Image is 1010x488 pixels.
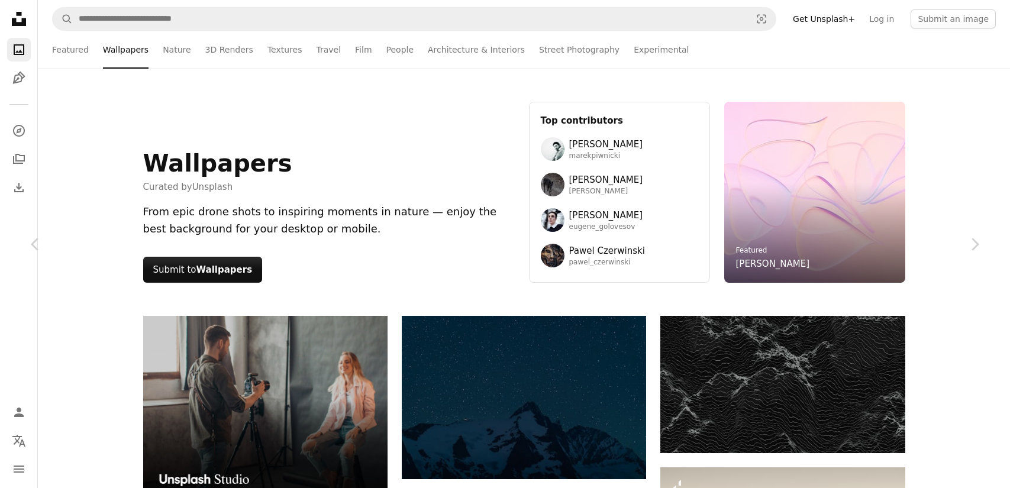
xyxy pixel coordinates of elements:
a: 3D Renders [205,31,253,69]
a: Next [939,188,1010,301]
a: Experimental [634,31,689,69]
a: Film [355,31,372,69]
a: Avatar of user Marek Piwnicki[PERSON_NAME]marekpiwnicki [541,137,698,161]
a: Featured [736,246,767,254]
span: [PERSON_NAME] [569,173,643,187]
img: Abstract dark landscape with textured mountain peaks. [660,316,905,453]
img: Avatar of user Eugene Golovesov [541,208,564,232]
span: eugene_golovesov [569,222,643,232]
strong: Wallpapers [196,264,253,275]
a: Collections [7,147,31,171]
a: Log in / Sign up [7,400,31,424]
a: Featured [52,31,89,69]
span: [PERSON_NAME] [569,208,643,222]
img: Avatar of user Wolfgang Hasselmann [541,173,564,196]
span: [PERSON_NAME] [569,137,643,151]
button: Menu [7,457,31,481]
button: Submit an image [911,9,996,28]
a: Street Photography [539,31,619,69]
a: Nature [163,31,191,69]
button: Search Unsplash [53,8,73,30]
button: Submit toWallpapers [143,257,263,283]
a: Illustrations [7,66,31,90]
a: Photos [7,38,31,62]
span: marekpiwnicki [569,151,643,161]
a: Log in [862,9,901,28]
a: Avatar of user Pawel CzerwinskiPawel Czerwinskipawel_czerwinski [541,244,698,267]
h1: Wallpapers [143,149,292,177]
button: Language [7,429,31,453]
a: Explore [7,119,31,143]
a: Architecture & Interiors [428,31,525,69]
a: Snowy mountain peak under a starry night sky [402,392,646,403]
a: Get Unsplash+ [786,9,862,28]
a: Avatar of user Wolfgang Hasselmann[PERSON_NAME][PERSON_NAME] [541,173,698,196]
a: Download History [7,176,31,199]
button: Visual search [747,8,776,30]
a: People [386,31,414,69]
span: pawel_czerwinski [569,258,645,267]
img: Avatar of user Marek Piwnicki [541,137,564,161]
img: Snowy mountain peak under a starry night sky [402,316,646,479]
h3: Top contributors [541,114,698,128]
a: [PERSON_NAME] [736,257,810,271]
a: Travel [316,31,341,69]
a: Abstract dark landscape with textured mountain peaks. [660,379,905,390]
span: [PERSON_NAME] [569,187,643,196]
a: Textures [267,31,302,69]
span: Pawel Czerwinski [569,244,645,258]
a: Avatar of user Eugene Golovesov[PERSON_NAME]eugene_golovesov [541,208,698,232]
a: Unsplash [192,182,233,192]
img: Avatar of user Pawel Czerwinski [541,244,564,267]
span: Curated by [143,180,292,194]
div: From epic drone shots to inspiring moments in nature — enjoy the best background for your desktop... [143,203,515,238]
form: Find visuals sitewide [52,7,776,31]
